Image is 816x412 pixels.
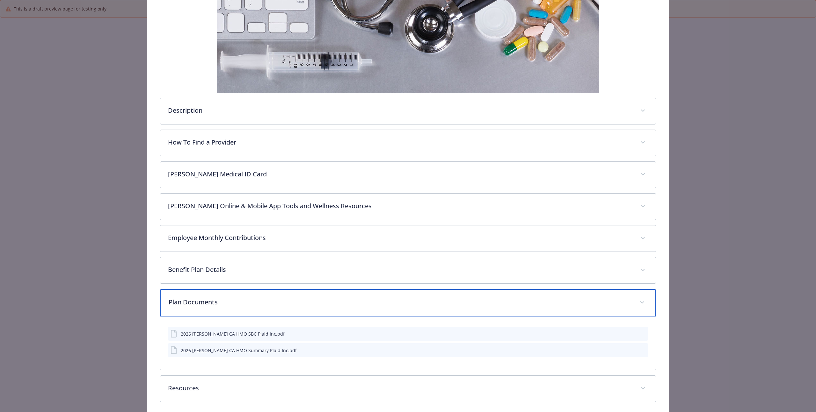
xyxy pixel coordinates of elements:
[169,297,632,307] p: Plan Documents
[160,376,656,402] div: Resources
[168,106,633,115] p: Description
[640,347,645,354] button: preview file
[160,98,656,124] div: Description
[168,265,633,274] p: Benefit Plan Details
[160,289,656,316] div: Plan Documents
[160,194,656,220] div: [PERSON_NAME] Online & Mobile App Tools and Wellness Resources
[168,201,633,211] p: [PERSON_NAME] Online & Mobile App Tools and Wellness Resources
[160,130,656,156] div: How To Find a Provider
[181,330,285,337] div: 2026 [PERSON_NAME] CA HMO SBC Plaid Inc.pdf
[160,162,656,188] div: [PERSON_NAME] Medical ID Card
[168,383,633,393] p: Resources
[160,225,656,252] div: Employee Monthly Contributions
[630,330,635,337] button: download file
[181,347,297,354] div: 2026 [PERSON_NAME] CA HMO Summary Plaid Inc.pdf
[168,138,633,147] p: How To Find a Provider
[168,169,633,179] p: [PERSON_NAME] Medical ID Card
[640,330,645,337] button: preview file
[630,347,635,354] button: download file
[168,233,633,243] p: Employee Monthly Contributions
[160,316,656,370] div: Plan Documents
[160,257,656,283] div: Benefit Plan Details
